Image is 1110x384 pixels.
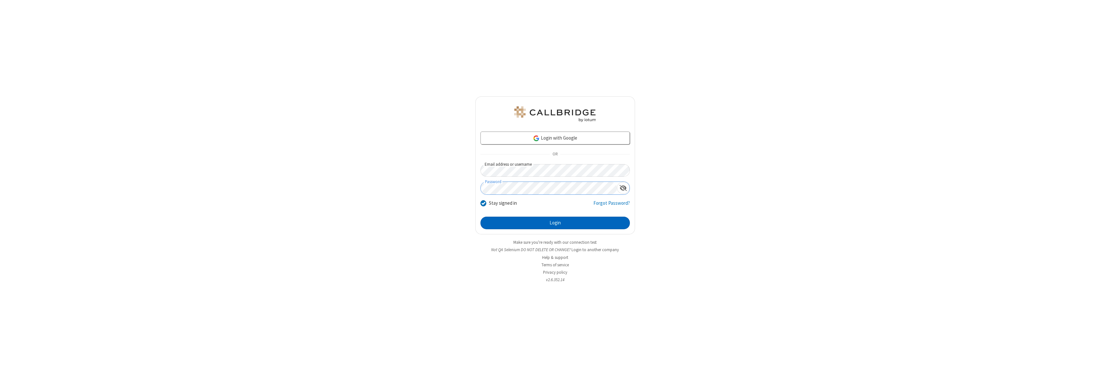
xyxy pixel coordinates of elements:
[1094,367,1105,379] iframe: Chat
[542,255,568,260] a: Help & support
[617,182,630,194] div: Show password
[489,200,517,207] label: Stay signed in
[550,150,560,159] span: OR
[481,182,617,194] input: Password
[480,164,630,177] input: Email address or username
[543,270,567,275] a: Privacy policy
[475,247,635,253] li: Not QA Selenium DO NOT DELETE OR CHANGE?
[475,277,635,283] li: v2.6.352.14
[593,200,630,212] a: Forgot Password?
[541,262,569,268] a: Terms of service
[513,106,597,122] img: QA Selenium DO NOT DELETE OR CHANGE
[571,247,619,253] button: Login to another company
[533,135,540,142] img: google-icon.png
[513,240,597,245] a: Make sure you're ready with our connection test
[480,217,630,230] button: Login
[480,132,630,144] a: Login with Google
